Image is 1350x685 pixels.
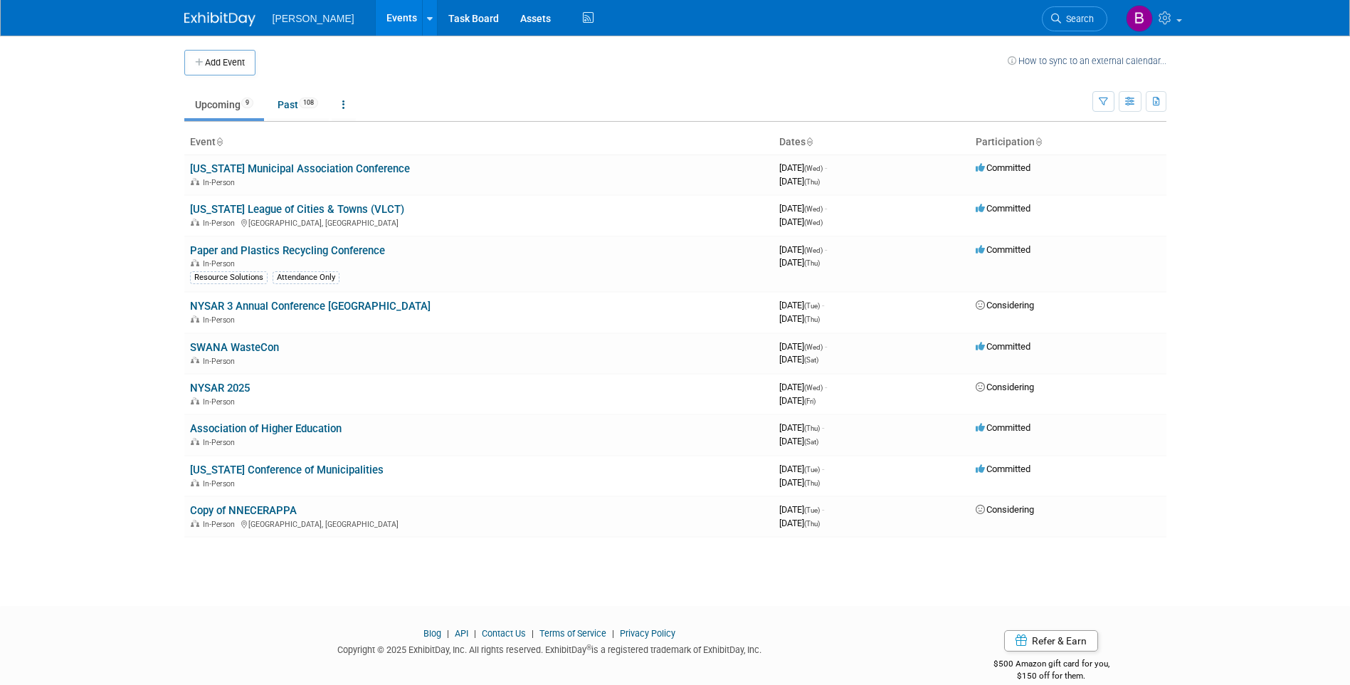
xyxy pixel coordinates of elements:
[779,422,824,433] span: [DATE]
[825,162,827,173] span: -
[190,504,297,517] a: Copy of NNECERAPPA
[779,313,820,324] span: [DATE]
[1008,56,1166,66] a: How to sync to an external calendar...
[976,162,1030,173] span: Committed
[825,382,827,392] span: -
[825,203,827,214] span: -
[203,219,239,228] span: In-Person
[1035,136,1042,147] a: Sort by Participation Type
[190,203,404,216] a: [US_STATE] League of Cities & Towns (VLCT)
[184,50,255,75] button: Add Event
[779,464,824,474] span: [DATE]
[976,203,1030,214] span: Committed
[184,640,916,657] div: Copyright © 2025 ExhibitDay, Inc. All rights reserved. ExhibitDay is a registered trademark of Ex...
[1004,630,1098,652] a: Refer & Earn
[779,162,827,173] span: [DATE]
[822,464,824,474] span: -
[203,357,239,366] span: In-Person
[822,504,824,515] span: -
[190,518,768,529] div: [GEOGRAPHIC_DATA], [GEOGRAPHIC_DATA]
[190,300,431,313] a: NYSAR 3 Annual Conference [GEOGRAPHIC_DATA]
[804,397,816,405] span: (Fri)
[804,424,820,432] span: (Thu)
[804,520,820,528] span: (Thu)
[1061,14,1094,24] span: Search
[804,479,820,487] span: (Thu)
[779,436,818,446] span: [DATE]
[203,315,239,325] span: In-Person
[976,504,1034,515] span: Considering
[804,384,823,392] span: (Wed)
[191,315,199,323] img: In-Person Event
[203,520,239,529] span: In-Person
[203,479,239,488] span: In-Person
[806,136,813,147] a: Sort by Start Date
[423,628,441,639] a: Blog
[620,628,675,639] a: Privacy Policy
[804,178,820,186] span: (Thu)
[804,315,820,323] span: (Thu)
[1042,6,1107,31] a: Search
[191,438,199,445] img: In-Person Event
[191,357,199,364] img: In-Person Event
[976,341,1030,352] span: Committed
[203,178,239,187] span: In-Person
[203,438,239,447] span: In-Person
[779,176,820,187] span: [DATE]
[804,219,823,226] span: (Wed)
[774,130,970,155] th: Dates
[804,259,820,267] span: (Thu)
[779,257,820,268] span: [DATE]
[779,341,827,352] span: [DATE]
[267,91,329,118] a: Past108
[804,164,823,172] span: (Wed)
[779,216,823,227] span: [DATE]
[804,438,818,446] span: (Sat)
[191,178,199,185] img: In-Person Event
[190,341,279,354] a: SWANA WasteCon
[779,518,820,528] span: [DATE]
[608,628,618,639] span: |
[455,628,468,639] a: API
[184,12,255,26] img: ExhibitDay
[586,644,591,652] sup: ®
[976,422,1030,433] span: Committed
[470,628,480,639] span: |
[203,397,239,407] span: In-Person
[190,464,384,476] a: [US_STATE] Conference of Municipalities
[779,504,824,515] span: [DATE]
[779,477,820,488] span: [DATE]
[779,203,827,214] span: [DATE]
[779,354,818,365] span: [DATE]
[191,520,199,527] img: In-Person Event
[299,98,318,108] span: 108
[443,628,453,639] span: |
[804,506,820,514] span: (Tue)
[779,244,827,255] span: [DATE]
[184,91,264,118] a: Upcoming9
[825,244,827,255] span: -
[190,422,342,435] a: Association of Higher Education
[273,271,339,284] div: Attendance Only
[539,628,606,639] a: Terms of Service
[482,628,526,639] a: Contact Us
[804,205,823,213] span: (Wed)
[779,382,827,392] span: [DATE]
[822,300,824,310] span: -
[804,343,823,351] span: (Wed)
[1126,5,1153,32] img: Brittany Gilman
[822,422,824,433] span: -
[976,244,1030,255] span: Committed
[241,98,253,108] span: 9
[976,382,1034,392] span: Considering
[937,649,1166,681] div: $500 Amazon gift card for you,
[191,397,199,404] img: In-Person Event
[190,382,250,394] a: NYSAR 2025
[937,670,1166,682] div: $150 off for them.
[976,300,1034,310] span: Considering
[190,244,385,257] a: Paper and Plastics Recycling Conference
[273,13,354,24] span: [PERSON_NAME]
[528,628,537,639] span: |
[970,130,1166,155] th: Participation
[191,259,199,266] img: In-Person Event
